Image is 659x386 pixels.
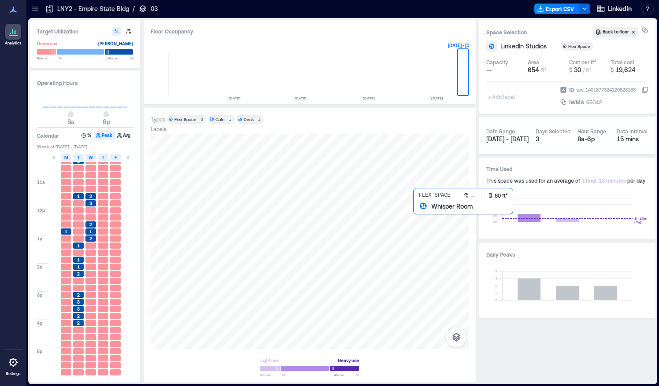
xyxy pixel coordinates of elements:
[583,67,591,73] span: / ft²
[133,4,135,13] p: /
[493,202,497,206] tspan: 6h
[486,135,529,143] span: [DATE] - [DATE]
[536,135,570,143] div: 3
[89,235,92,242] span: 2
[37,320,42,326] span: 4p
[174,116,196,122] div: Flex Space
[617,135,649,143] div: 15 mins
[151,125,167,132] div: Labels
[486,66,492,74] span: --
[569,59,596,66] div: Cost per ft²
[77,313,80,319] span: 2
[102,154,104,161] span: T
[89,228,92,235] span: 1
[64,154,68,161] span: M
[569,98,584,107] span: IWMS
[528,59,539,66] div: Area
[65,228,67,235] span: 1
[37,348,42,354] span: 5p
[229,96,241,100] text: [DATE]
[37,39,57,48] div: Underuse
[611,67,614,73] span: $
[89,221,92,228] span: 2
[615,66,636,74] span: 19,624
[541,67,546,73] span: ft²
[495,276,497,280] tspan: 3
[256,117,262,122] div: 1
[486,28,593,37] h3: Space Selection
[37,131,59,140] h3: Calendar
[77,193,80,199] span: 1
[578,128,606,135] div: Hour Range
[495,269,497,273] tspan: 4
[77,264,80,270] span: 1
[575,85,637,94] div: spc_1491877324226823163
[77,154,80,161] span: T
[641,86,648,93] button: IDspc_1491877324226823163
[500,42,547,51] span: LinkedIn Studios
[486,177,648,184] div: This space was used for an average of per day
[585,98,603,107] div: 65042
[338,356,359,365] div: Heavy use
[363,96,375,100] text: [DATE]
[495,298,497,302] tspan: 0
[528,66,539,74] span: 654
[215,116,225,122] div: Cafe
[5,40,22,46] p: Analytics
[3,352,24,379] a: Settings
[495,283,497,288] tspan: 2
[2,21,24,48] a: Analytics
[6,371,21,376] p: Settings
[77,271,80,277] span: 2
[493,220,497,224] tspan: 0h
[108,55,133,61] span: Above %
[37,179,45,185] span: 11a
[77,299,80,305] span: 3
[534,4,579,14] button: Export CSV
[89,200,92,206] span: 3
[334,372,359,378] span: Above %
[151,4,158,13] p: 03
[561,42,604,51] button: Flex Space
[574,66,581,74] span: 30
[569,67,572,73] span: $
[37,143,133,150] span: Week of [DATE] - [DATE]
[260,372,285,378] span: Below %
[486,59,508,66] div: Capacity
[37,292,42,298] span: 3p
[37,264,42,270] span: 2p
[594,2,634,16] button: LinkedIn
[80,131,94,140] button: %
[95,131,115,140] button: Peak
[568,43,592,49] div: Flex Space
[608,4,632,13] span: LinkedIn
[581,177,626,184] span: 1 hour 13 minutes
[493,213,497,218] tspan: 2h
[77,257,80,263] span: 1
[244,116,254,122] div: Desk
[98,39,133,48] div: [PERSON_NAME]
[493,208,497,212] tspan: 4h
[569,85,574,94] span: ID
[115,154,117,161] span: F
[37,27,133,36] h3: Target Utilization
[578,135,610,143] div: 8a - 6p
[431,96,443,100] text: [DATE]
[37,78,133,87] h3: Operating Hours
[260,356,279,365] div: Light use
[611,59,634,66] div: Total cost
[37,207,45,213] span: 12p
[103,118,110,125] span: 6p
[151,27,469,36] div: Floor Occupancy
[536,128,570,135] div: Days Selected
[57,4,129,13] p: LNY2 - Empire State Bldg
[586,98,648,107] button: 65042
[52,154,55,161] span: S
[617,128,648,135] div: Data Interval
[89,154,93,161] span: W
[495,290,497,295] tspan: 1
[491,191,497,195] tspan: 10h
[151,116,165,123] div: Types
[89,193,92,199] span: 2
[486,250,648,259] h3: Daily Peaks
